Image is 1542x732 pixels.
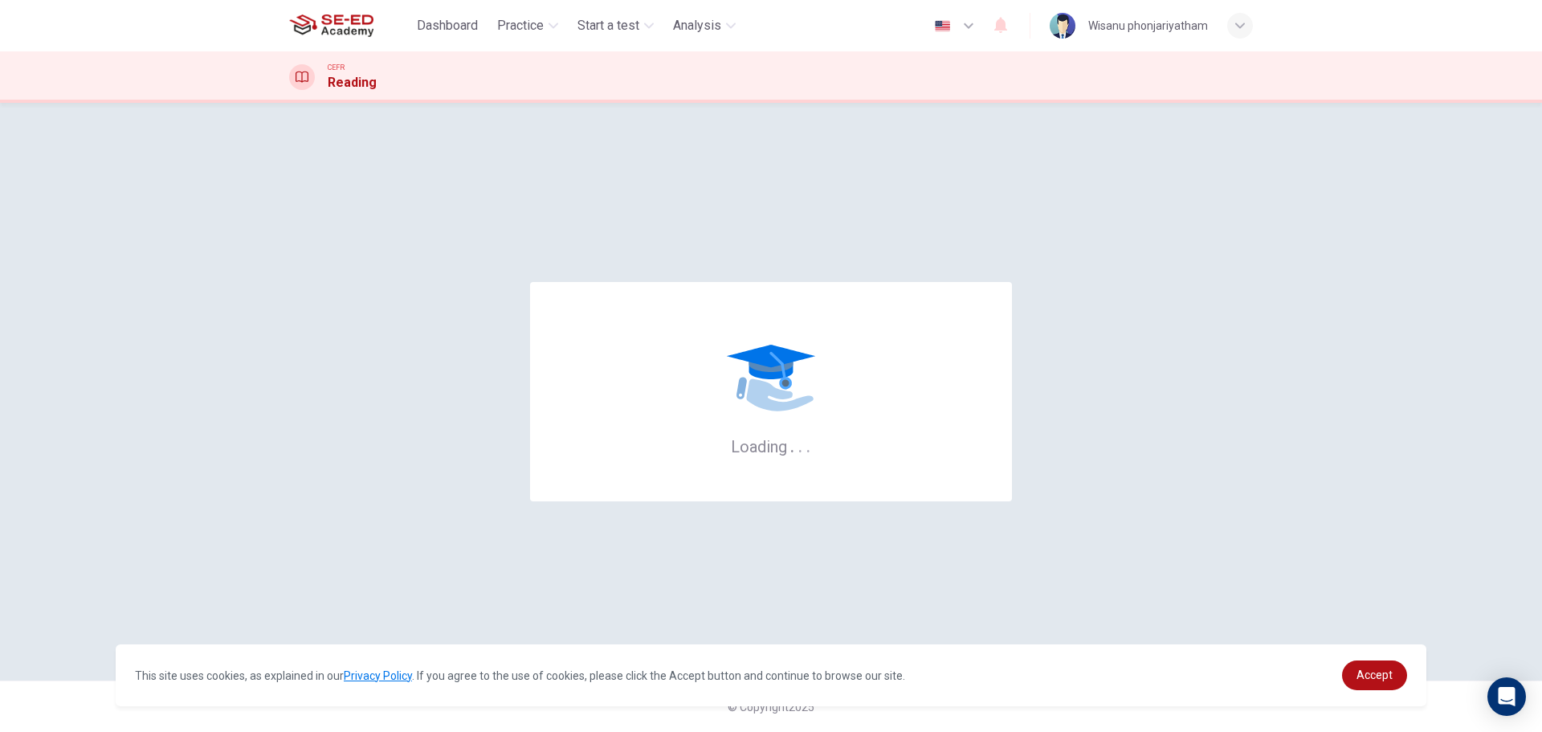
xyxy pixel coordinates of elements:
[289,10,373,42] img: SE-ED Academy logo
[410,11,484,40] button: Dashboard
[932,20,953,32] img: en
[289,10,410,42] a: SE-ED Academy logo
[728,701,814,714] span: © Copyright 2025
[571,11,660,40] button: Start a test
[731,436,811,456] h6: Loading
[135,669,905,682] span: This site uses cookies, as explained in our . If you agree to the use of cookies, please click th...
[1487,677,1526,716] div: Open Intercom Messenger
[497,16,544,35] span: Practice
[328,73,377,92] h1: Reading
[116,644,1426,706] div: cookieconsent
[789,431,795,458] h6: .
[328,62,345,73] span: CEFR
[1088,16,1208,35] div: Wisanu phonjariyatham
[1342,660,1407,690] a: dismiss cookie message
[491,11,565,40] button: Practice
[417,16,478,35] span: Dashboard
[1356,669,1393,681] span: Accept
[673,16,721,35] span: Analysis
[806,431,811,458] h6: .
[1050,13,1075,39] img: Profile picture
[667,11,742,40] button: Analysis
[577,16,639,35] span: Start a test
[798,431,803,458] h6: .
[344,669,412,682] a: Privacy Policy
